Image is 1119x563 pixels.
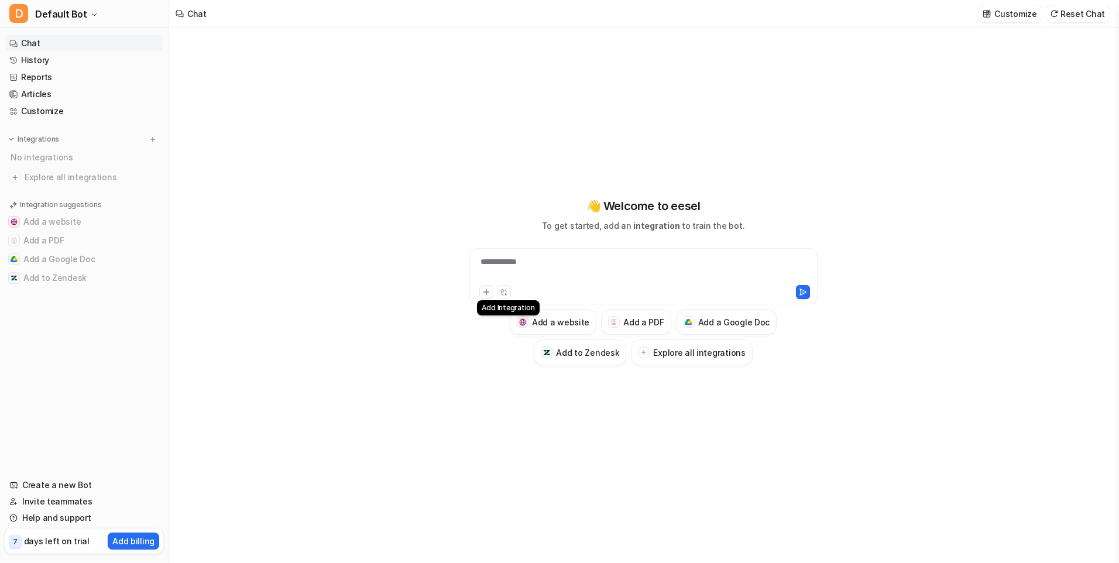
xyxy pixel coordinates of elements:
button: Add to ZendeskAdd to Zendesk [5,269,163,287]
button: Integrations [5,133,63,145]
p: 👋 Welcome to eesel [586,197,701,215]
img: customize [983,9,991,18]
p: days left on trial [24,535,90,547]
h3: Explore all integrations [653,346,745,359]
button: Add a websiteAdd a website [5,212,163,231]
p: Add billing [112,535,155,547]
img: expand menu [7,135,15,143]
button: Add a Google DocAdd a Google Doc [676,309,777,335]
img: reset [1050,9,1058,18]
button: Add to ZendeskAdd to Zendesk [534,339,626,365]
p: Integration suggestions [20,200,101,210]
button: Add a Google DocAdd a Google Doc [5,250,163,269]
img: Add a website [11,218,18,225]
a: Reports [5,69,163,85]
div: No integrations [7,147,163,167]
p: Customize [994,8,1036,20]
img: Add to Zendesk [543,349,551,356]
p: To get started, add an to train the bot. [542,219,744,232]
button: Add a websiteAdd a website [510,309,596,335]
h3: Add to Zendesk [556,346,619,359]
p: 7 [13,537,18,547]
span: integration [633,221,679,231]
span: Explore all integrations [25,168,159,187]
a: Create a new Bot [5,477,163,493]
img: Add a Google Doc [685,319,692,326]
img: Add a Google Doc [11,256,18,263]
p: Integrations [18,135,59,144]
button: Add billing [108,533,159,550]
button: Customize [979,5,1041,22]
a: Invite teammates [5,493,163,510]
h3: Add a Google Doc [698,316,770,328]
div: Chat [187,8,207,20]
img: Add a website [519,318,527,326]
a: Help and support [5,510,163,526]
span: D [9,4,28,23]
a: Articles [5,86,163,102]
h3: Add a PDF [623,316,664,328]
button: Add a PDFAdd a PDF [601,309,671,335]
a: History [5,52,163,68]
div: Add Integration [477,300,540,315]
img: Add to Zendesk [11,274,18,281]
button: Reset Chat [1046,5,1110,22]
button: Explore all integrations [631,339,752,365]
img: Add a PDF [11,237,18,244]
button: Add a PDFAdd a PDF [5,231,163,250]
img: menu_add.svg [149,135,157,143]
span: Default Bot [35,6,87,22]
img: explore all integrations [9,171,21,183]
a: Chat [5,35,163,52]
h3: Add a website [532,316,589,328]
a: Explore all integrations [5,169,163,186]
a: Customize [5,103,163,119]
img: Add a PDF [610,318,618,325]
